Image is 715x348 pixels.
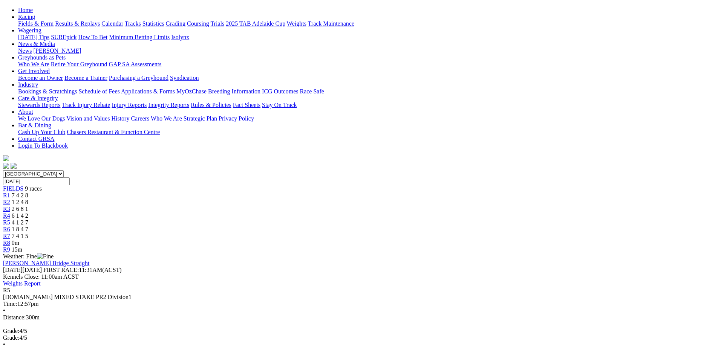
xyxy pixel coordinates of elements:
[18,75,63,81] a: Become an Owner
[142,20,164,27] a: Statistics
[18,129,65,135] a: Cash Up Your Club
[3,240,10,246] a: R8
[12,192,28,198] span: 7 4 2 8
[151,115,182,122] a: Who We Are
[18,61,712,68] div: Greyhounds as Pets
[176,88,207,95] a: MyOzChase
[18,47,32,54] a: News
[18,115,712,122] div: About
[18,41,55,47] a: News & Media
[3,301,712,307] div: 12:57pm
[131,115,149,122] a: Careers
[3,199,10,205] a: R2
[66,115,110,122] a: Vision and Values
[3,253,54,259] span: Weather: Fine
[18,54,66,61] a: Greyhounds as Pets
[3,212,10,219] span: R4
[219,115,254,122] a: Privacy Policy
[11,163,17,169] img: twitter.svg
[262,102,297,108] a: Stay On Track
[300,88,324,95] a: Race Safe
[166,20,185,27] a: Grading
[43,267,122,273] span: 11:31AM(ACST)
[12,219,28,226] span: 4 1 2 7
[3,219,10,226] a: R5
[208,88,260,95] a: Breeding Information
[18,34,49,40] a: [DATE] Tips
[101,20,123,27] a: Calendar
[18,7,33,13] a: Home
[191,102,231,108] a: Rules & Policies
[3,163,9,169] img: facebook.svg
[3,273,712,280] div: Kennels Close: 11:00am ACST
[18,27,41,34] a: Wagering
[3,341,5,348] span: •
[112,102,147,108] a: Injury Reports
[3,192,10,198] a: R1
[226,20,285,27] a: 2025 TAB Adelaide Cup
[25,185,42,192] span: 9 races
[51,34,77,40] a: SUREpick
[12,226,28,232] span: 1 8 4 7
[18,81,38,88] a: Industry
[18,14,35,20] a: Racing
[3,260,89,266] a: [PERSON_NAME] Bridge Straight
[33,47,81,54] a: [PERSON_NAME]
[3,246,10,253] a: R9
[109,34,170,40] a: Minimum Betting Limits
[18,102,712,108] div: Care & Integrity
[3,280,41,287] a: Weights Report
[3,314,712,321] div: 300m
[18,20,712,27] div: Racing
[308,20,354,27] a: Track Maintenance
[18,88,77,95] a: Bookings & Scratchings
[43,267,79,273] span: FIRST RACE:
[18,102,60,108] a: Stewards Reports
[3,294,712,301] div: [DOMAIN_NAME] MIXED STAKE PR2 Division1
[18,75,712,81] div: Get Involved
[3,267,23,273] span: [DATE]
[18,68,50,74] a: Get Involved
[3,307,5,314] span: •
[3,328,20,334] span: Grade:
[12,246,22,253] span: 15m
[18,136,54,142] a: Contact GRSA
[51,61,107,67] a: Retire Your Greyhound
[184,115,217,122] a: Strategic Plan
[12,233,28,239] span: 7 4 1 5
[18,34,712,41] div: Wagering
[3,155,9,161] img: logo-grsa-white.png
[262,88,298,95] a: ICG Outcomes
[37,253,54,260] img: Fine
[3,334,712,341] div: 4/5
[3,334,20,341] span: Grade:
[18,108,33,115] a: About
[12,240,19,246] span: 0m
[78,34,108,40] a: How To Bet
[67,129,160,135] a: Chasers Restaurant & Function Centre
[3,185,23,192] a: FIELDS
[12,212,28,219] span: 6 1 4 2
[3,328,712,334] div: 4/5
[18,95,58,101] a: Care & Integrity
[55,20,100,27] a: Results & Replays
[187,20,209,27] a: Coursing
[18,129,712,136] div: Bar & Dining
[233,102,260,108] a: Fact Sheets
[148,102,189,108] a: Integrity Reports
[125,20,141,27] a: Tracks
[3,206,10,212] a: R3
[12,206,28,212] span: 2 6 8 1
[109,75,168,81] a: Purchasing a Greyhound
[171,34,189,40] a: Isolynx
[18,115,65,122] a: We Love Our Dogs
[121,88,175,95] a: Applications & Forms
[3,177,70,185] input: Select date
